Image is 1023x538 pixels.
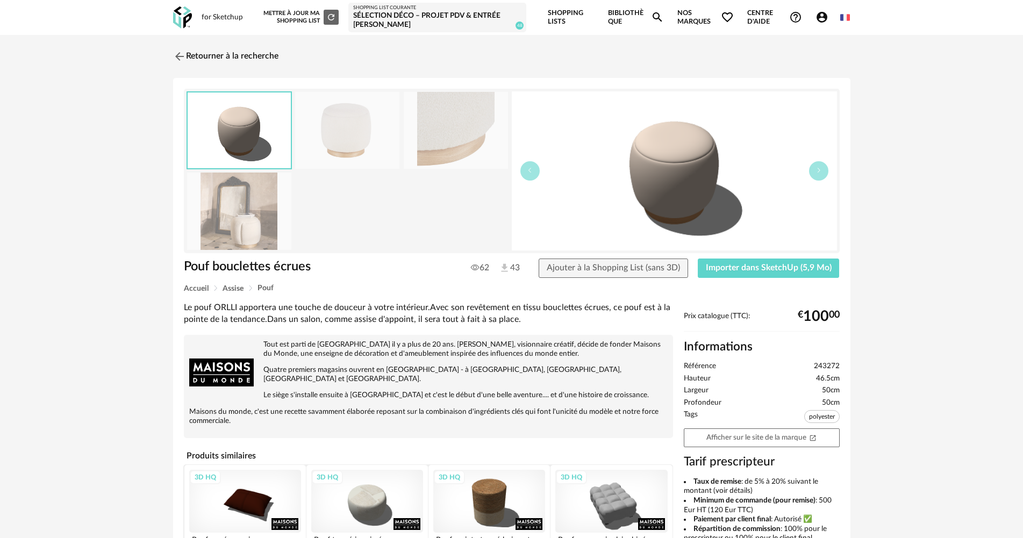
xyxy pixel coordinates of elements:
img: pouf-bouclettes-ecrues-1000-2-19-243272_2.jpg [404,92,508,169]
div: Sélection Déco – Projet PDV & entrée [PERSON_NAME] [353,11,521,30]
span: Profondeur [684,398,721,408]
p: Quatre premiers magasins ouvrent en [GEOGRAPHIC_DATA] - à [GEOGRAPHIC_DATA], [GEOGRAPHIC_DATA], [... [189,365,668,384]
img: fr [840,12,850,23]
div: Breadcrumb [184,284,840,292]
div: Mettre à jour ma Shopping List [261,10,339,25]
span: Accueil [184,285,209,292]
button: Ajouter à la Shopping List (sans 3D) [539,259,688,278]
b: Paiement par client final [693,515,771,523]
h4: Produits similaires [184,448,673,464]
span: 50cm [822,398,840,408]
a: Retourner à la recherche [173,45,278,68]
a: Afficher sur le site de la marqueOpen In New icon [684,428,840,447]
h1: Pouf bouclettes écrues [184,259,451,275]
span: 50cm [822,386,840,396]
span: 62 [471,262,489,273]
img: pouf-bouclettes-ecrues-1000-2-19-243272_1.jpg [295,92,399,169]
button: Importer dans SketchUp (5,9 Mo) [698,259,840,278]
span: polyester [804,410,840,423]
h3: Tarif prescripteur [684,454,840,470]
p: Maisons du monde, c'est une recette savamment élaborée reposant sur la combinaison d'ingrédients ... [189,407,668,426]
div: 3D HQ [556,470,587,484]
span: Magnify icon [651,11,664,24]
span: Largeur [684,386,709,396]
div: Shopping List courante [353,5,521,11]
img: svg+xml;base64,PHN2ZyB3aWR0aD0iMjQiIGhlaWdodD0iMjQiIHZpZXdCb3g9IjAgMCAyNCAyNCIgZmlsbD0ibm9uZSIgeG... [173,50,186,63]
span: Centre d'aideHelp Circle Outline icon [747,9,802,26]
span: Assise [223,285,244,292]
p: Tout est parti de [GEOGRAPHIC_DATA] il y a plus de 20 ans. [PERSON_NAME], visionnaire créatif, dé... [189,340,668,358]
span: Ajouter à la Shopping List (sans 3D) [547,263,680,272]
li: : 500 Eur HT (120 Eur TTC) [684,496,840,515]
a: Shopping List courante Sélection Déco – Projet PDV & entrée [PERSON_NAME] 48 [353,5,521,30]
div: Le pouf ORLLI apportera une touche de douceur à votre intérieur.Avec son revêtement en tissu bouc... [184,302,673,325]
span: Tags [684,410,698,426]
span: Hauteur [684,374,711,384]
h2: Informations [684,339,840,355]
img: thumbnail.png [188,92,291,168]
img: thumbnail.png [512,91,837,250]
img: pouf-bouclettes-ecrues-1000-2-19-243272_11.jpg [187,173,291,249]
span: 48 [516,21,524,30]
b: Taux de remise [693,478,741,485]
span: Référence [684,362,716,371]
span: Heart Outline icon [721,11,734,24]
span: Account Circle icon [815,11,833,24]
img: brand logo [189,340,254,405]
div: € 00 [798,312,840,321]
div: 3D HQ [434,470,465,484]
div: 3D HQ [312,470,343,484]
b: Répartition de commission [693,525,781,533]
div: for Sketchup [202,13,243,23]
span: 100 [803,312,829,321]
img: OXP [173,6,192,28]
span: Help Circle Outline icon [789,11,802,24]
span: Account Circle icon [815,11,828,24]
span: 243272 [814,362,840,371]
span: Refresh icon [326,14,336,20]
div: Prix catalogue (TTC): [684,312,840,332]
li: : de 5% à 20% suivant le montant (voir détails) [684,477,840,496]
div: 3D HQ [190,470,221,484]
img: Téléchargements [499,262,510,274]
span: Importer dans SketchUp (5,9 Mo) [706,263,832,272]
span: 43 [499,262,519,274]
span: 46.5cm [816,374,840,384]
li: : Autorisé ✅ [684,515,840,525]
span: Open In New icon [809,433,817,441]
span: Pouf [257,284,274,292]
b: Minimum de commande (pour remise) [693,497,815,504]
p: Le siège s'installe ensuite à [GEOGRAPHIC_DATA] et c'est le début d'une belle aventure.... et d'u... [189,391,668,400]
